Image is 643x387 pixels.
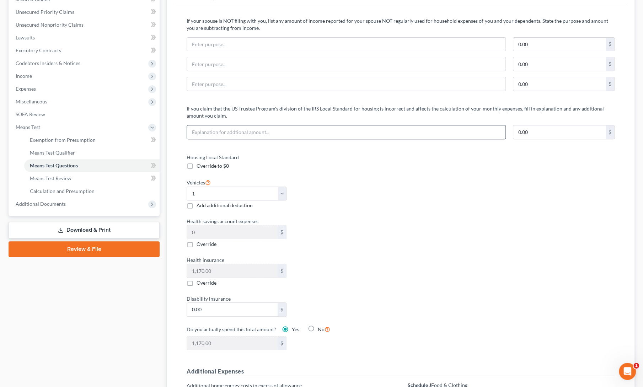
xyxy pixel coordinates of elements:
[16,22,84,28] span: Unsecured Nonpriority Claims
[278,264,286,278] div: $
[24,185,160,198] a: Calculation and Presumption
[187,367,615,376] h5: Additional Expenses
[30,137,96,143] span: Exemption from Presumption
[183,295,397,302] label: Disability insurance
[606,57,614,71] div: $
[183,217,397,225] label: Health savings account expenses
[619,363,636,380] iframe: Intercom live chat
[16,47,61,53] span: Executory Contracts
[187,57,505,71] input: Enter purpose...
[187,125,505,139] input: Explanation for addtional amount...
[16,201,66,207] span: Additional Documents
[10,44,160,57] a: Executory Contracts
[16,111,45,117] span: SOFA Review
[278,337,286,350] div: $
[30,175,71,181] span: Means Test Review
[278,225,286,239] div: $
[10,6,160,18] a: Unsecured Priority Claims
[16,86,36,92] span: Expenses
[187,17,615,32] p: If your spouse is NOT filing with you, list any amount of income reported for your spouse NOT reg...
[9,222,160,238] a: Download & Print
[513,38,606,51] input: 0.00
[24,134,160,146] a: Exemption from Presumption
[16,34,35,41] span: Lawsuits
[10,31,160,44] a: Lawsuits
[9,241,160,257] a: Review & File
[197,241,216,247] span: Override
[24,159,160,172] a: Means Test Questions
[278,303,286,316] div: $
[16,9,74,15] span: Unsecured Priority Claims
[197,163,229,169] span: Override to $0
[30,150,75,156] span: Means Test Qualifier
[183,256,397,264] label: Health insurance
[513,77,606,91] input: 0.00
[10,18,160,31] a: Unsecured Nonpriority Claims
[513,125,606,139] input: 0.00
[292,326,299,332] span: Yes
[187,38,505,51] input: Enter purpose...
[513,57,606,71] input: 0.00
[318,326,325,332] span: No
[24,172,160,185] a: Means Test Review
[606,38,614,51] div: $
[606,77,614,91] div: $
[16,124,40,130] span: Means Test
[187,264,278,278] input: 0.00
[187,225,278,239] input: 0.00
[16,60,80,66] span: Codebtors Insiders & Notices
[30,162,78,168] span: Means Test Questions
[16,98,47,104] span: Miscellaneous
[16,73,32,79] span: Income
[606,125,614,139] div: $
[187,105,615,119] p: If you claim that the US Trustee Program's division of the IRS Local Standard for housing is inco...
[633,363,639,369] span: 1
[187,77,505,91] input: Enter purpose...
[10,108,160,121] a: SOFA Review
[24,146,160,159] a: Means Test Qualifier
[187,303,278,316] input: 0.00
[187,326,276,333] label: Do you actually spend this total amount?
[197,202,253,208] span: Add additional deduction
[30,188,95,194] span: Calculation and Presumption
[197,280,216,286] span: Override
[183,154,397,161] label: Housing Local Standard
[187,178,211,187] label: Vehicles
[187,337,278,350] input: 0.00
